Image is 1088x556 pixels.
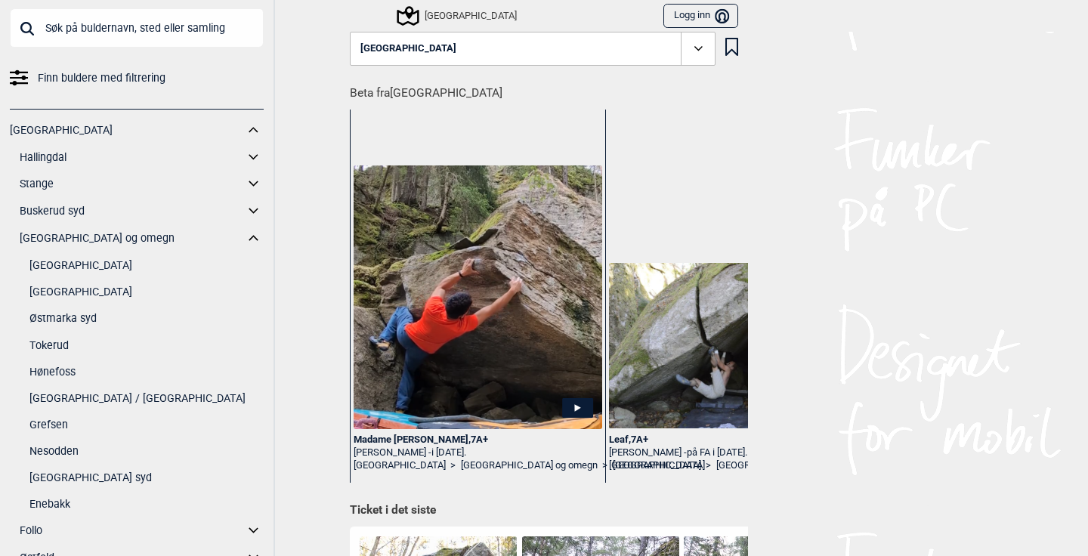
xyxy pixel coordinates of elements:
[706,459,711,472] span: >
[609,459,701,472] a: [GEOGRAPHIC_DATA]
[29,255,264,276] a: [GEOGRAPHIC_DATA]
[350,76,748,102] h1: Beta fra [GEOGRAPHIC_DATA]
[354,446,602,459] div: [PERSON_NAME] -
[450,459,456,472] span: >
[350,32,716,66] button: [GEOGRAPHIC_DATA]
[29,493,264,515] a: Enebakk
[10,8,264,48] input: Søk på buldernavn, sted eller samling
[663,4,738,29] button: Logg inn
[354,459,446,472] a: [GEOGRAPHIC_DATA]
[20,173,244,195] a: Stange
[10,67,264,89] a: Finn buldere med filtrering
[350,502,738,519] h1: Ticket i det siste
[360,43,456,54] span: [GEOGRAPHIC_DATA]
[602,459,607,472] span: >
[687,446,845,458] p: på FA i [DATE]. Foto: [PERSON_NAME]
[461,459,598,472] a: [GEOGRAPHIC_DATA] og omegn
[29,414,264,436] a: Grefsen
[609,446,858,459] div: [PERSON_NAME] -
[20,147,244,168] a: Hallingdal
[20,200,244,222] a: Buskerud syd
[354,165,602,429] img: Knut pa Madame Forte
[431,446,466,458] span: i [DATE].
[716,459,808,472] a: [GEOGRAPHIC_DATA]
[29,361,264,383] a: Hønefoss
[399,7,517,25] div: [GEOGRAPHIC_DATA]
[29,467,264,489] a: [GEOGRAPHIC_DATA] syd
[29,281,264,303] a: [GEOGRAPHIC_DATA]
[20,520,244,542] a: Follo
[29,307,264,329] a: Østmarka syd
[29,440,264,462] a: Nesodden
[10,119,244,141] a: [GEOGRAPHIC_DATA]
[38,67,165,89] span: Finn buldere med filtrering
[609,434,858,446] div: Leaf , 7A+
[354,434,602,446] div: Madame [PERSON_NAME] , 7A+
[29,335,264,357] a: Tokerud
[20,227,244,249] a: [GEOGRAPHIC_DATA] og omegn
[29,388,264,409] a: [GEOGRAPHIC_DATA] / [GEOGRAPHIC_DATA]
[609,263,858,428] img: Benjamin pa Leaf 2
